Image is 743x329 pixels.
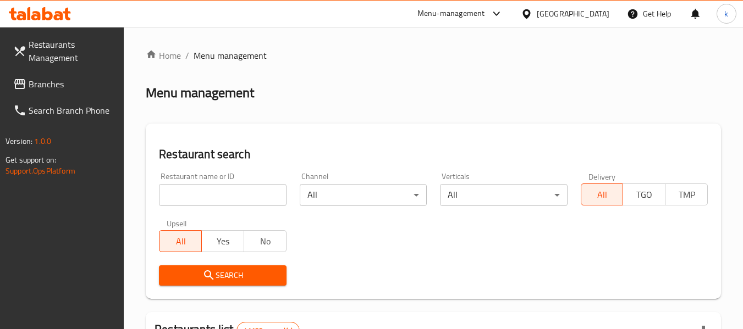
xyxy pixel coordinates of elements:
[164,233,197,249] span: All
[665,183,708,205] button: TMP
[185,49,189,62] li: /
[417,7,485,20] div: Menu-management
[159,265,286,286] button: Search
[146,84,254,102] h2: Menu management
[5,134,32,148] span: Version:
[4,31,124,71] a: Restaurants Management
[29,104,115,117] span: Search Branch Phone
[581,183,624,205] button: All
[206,233,240,249] span: Yes
[159,230,202,252] button: All
[628,187,661,203] span: TGO
[29,77,115,91] span: Branches
[586,187,619,203] span: All
[159,184,286,206] input: Search for restaurant name or ID..
[670,187,703,203] span: TMP
[167,219,187,227] label: Upsell
[588,172,616,180] label: Delivery
[440,184,567,206] div: All
[300,184,427,206] div: All
[29,38,115,64] span: Restaurants Management
[249,233,282,249] span: No
[4,97,124,124] a: Search Branch Phone
[537,8,609,20] div: [GEOGRAPHIC_DATA]
[146,49,181,62] a: Home
[159,146,708,163] h2: Restaurant search
[168,269,277,282] span: Search
[623,183,665,205] button: TGO
[4,71,124,97] a: Branches
[5,164,75,178] a: Support.OpsPlatform
[201,230,244,252] button: Yes
[5,153,56,167] span: Get support on:
[724,8,728,20] span: k
[34,134,51,148] span: 1.0.0
[146,49,721,62] nav: breadcrumb
[194,49,267,62] span: Menu management
[244,230,287,252] button: No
